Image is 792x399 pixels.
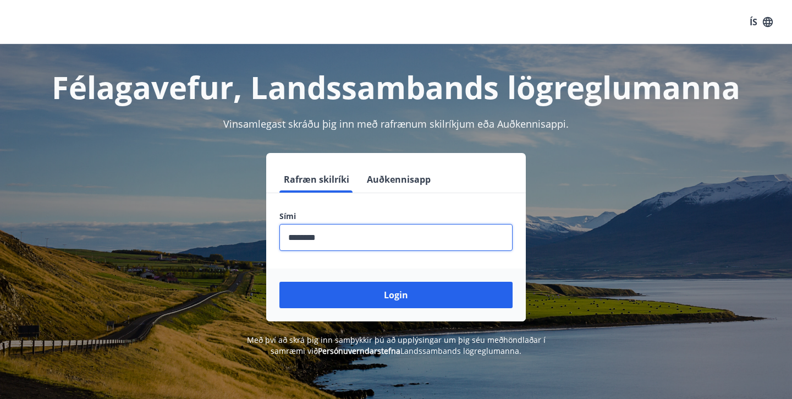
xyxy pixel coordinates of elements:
button: ÍS [744,12,779,32]
label: Sími [279,211,513,222]
span: Vinsamlegast skráðu þig inn með rafrænum skilríkjum eða Auðkennisappi. [223,117,569,130]
h1: Félagavefur, Landssambands lögreglumanna [13,66,779,108]
button: Auðkennisapp [362,166,435,193]
button: Rafræn skilríki [279,166,354,193]
button: Login [279,282,513,308]
span: Með því að skrá þig inn samþykkir þú að upplýsingar um þig séu meðhöndlaðar í samræmi við Landssa... [247,335,546,356]
a: Persónuverndarstefna [318,346,400,356]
